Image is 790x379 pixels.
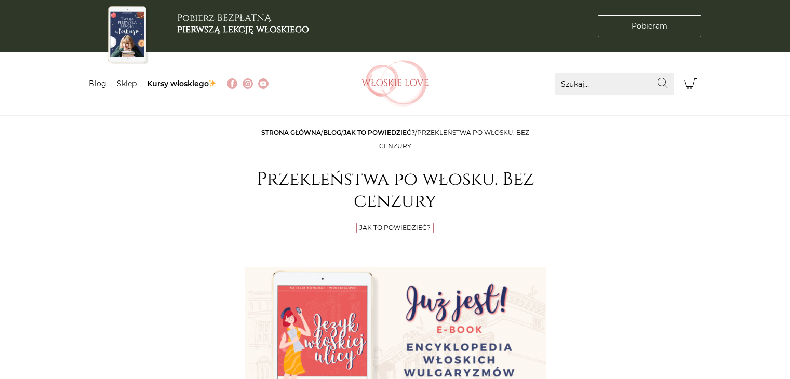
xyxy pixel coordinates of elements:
a: Blog [323,129,341,137]
a: Jak to powiedzieć? [343,129,415,137]
img: Włoskielove [361,60,429,107]
a: Pobieram [598,15,701,37]
a: Strona główna [261,129,321,137]
input: Szukaj... [555,73,674,95]
a: Kursy włoskiego [147,79,217,88]
button: Koszyk [679,73,702,95]
a: Sklep [117,79,137,88]
h1: Przekleństwa po włosku. Bez cenzury [245,169,546,212]
span: Przekleństwa po włosku. Bez cenzury [379,129,529,150]
span: Pobieram [632,21,667,32]
img: ✨ [209,79,216,87]
a: Jak to powiedzieć? [359,224,431,232]
span: / / / [261,129,529,150]
b: pierwszą lekcję włoskiego [177,23,309,36]
a: Blog [89,79,106,88]
h3: Pobierz BEZPŁATNĄ [177,12,309,35]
